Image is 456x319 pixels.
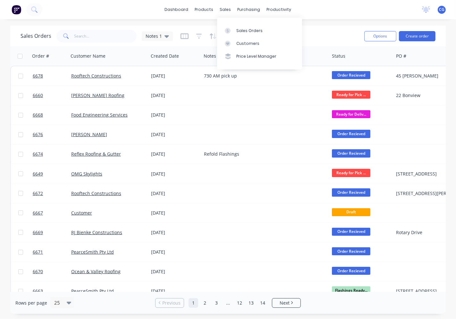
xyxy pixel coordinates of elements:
a: Reflex Roofing & Gutter [71,151,121,157]
div: Status [332,53,345,59]
span: Order Recieved [332,71,370,79]
a: Previous page [156,300,184,306]
span: 6669 [33,229,43,236]
div: [DATE] [151,288,199,294]
a: Page 12 [235,298,244,308]
span: 6674 [33,151,43,157]
span: 6678 [33,73,43,79]
div: Refold Flashings [204,151,321,157]
a: [PERSON_NAME] [71,131,107,137]
a: RJ Bienke Constructions [71,229,122,235]
span: Order Recieved [332,267,370,275]
a: Page 2 [200,298,210,308]
span: Next [280,300,290,306]
input: Search... [74,30,137,43]
div: purchasing [234,5,264,14]
a: dashboard [162,5,192,14]
a: 6674 [33,144,71,164]
a: 6668 [33,105,71,125]
div: [DATE] [151,249,199,255]
a: Page 3 [212,298,221,308]
span: 6676 [33,131,43,138]
span: Previous [162,300,181,306]
button: Options [364,31,396,41]
div: [DATE] [151,171,199,177]
div: [DATE] [151,73,199,79]
a: Page 14 [258,298,267,308]
a: 6671 [33,242,71,262]
span: Order Recieved [332,188,370,196]
div: sales [217,5,234,14]
a: 6670 [33,262,71,281]
a: Price Level Manager [217,50,302,63]
span: Rows per page [15,300,47,306]
div: Notes [204,53,216,59]
span: 6663 [33,288,43,294]
a: 6672 [33,184,71,203]
div: [DATE] [151,229,199,236]
div: [DATE] [151,151,199,157]
a: PearceSmith Pty Ltd [71,288,114,294]
div: [DATE] [151,268,199,275]
a: 6660 [33,86,71,105]
div: Customer Name [71,53,106,59]
a: PearceSmith Pty Ltd [71,249,114,255]
a: 6676 [33,125,71,144]
a: Food Engineering Services [71,112,128,118]
span: Order Recieved [332,149,370,157]
span: 6671 [33,249,43,255]
a: Jump forward [223,298,233,308]
a: Rooftech Constructions [71,190,121,196]
span: Order Recieved [332,130,370,138]
div: Order # [32,53,49,59]
div: 730 AM pick up [204,73,321,79]
span: Notes 1 [146,33,162,39]
div: [DATE] [151,112,199,118]
div: Sales Orders [236,28,263,34]
a: OMG Skylights [71,171,102,177]
a: 6678 [33,66,71,86]
span: 6672 [33,190,43,197]
span: Ready for Deliv... [332,110,370,118]
a: Sales Orders [217,24,302,37]
span: Ready for Pick ... [332,169,370,177]
a: [PERSON_NAME] Roofing [71,92,124,98]
a: 6663 [33,282,71,301]
a: Ocean & Valley Roofing [71,268,121,274]
button: Create order [399,31,435,41]
span: 6667 [33,210,43,216]
img: Factory [12,5,21,14]
span: Order Recieved [332,247,370,255]
a: Customer [71,210,92,216]
div: PO # [396,53,406,59]
span: CG [439,7,444,12]
a: Customers [217,37,302,50]
div: [DATE] [151,210,199,216]
span: Order Recieved [332,228,370,236]
ul: Pagination [153,298,303,308]
span: Flashings Ready... [332,286,370,294]
a: 6667 [33,203,71,223]
span: Ready for Pick ... [332,91,370,99]
div: Customers [236,41,259,46]
span: 6660 [33,92,43,99]
div: productivity [264,5,295,14]
div: products [192,5,217,14]
a: 6649 [33,164,71,184]
div: [DATE] [151,92,199,99]
span: 6668 [33,112,43,118]
a: Page 1 is your current page [189,298,198,308]
span: 6670 [33,268,43,275]
span: 6649 [33,171,43,177]
div: [DATE] [151,131,199,138]
a: Next page [272,300,300,306]
a: Page 13 [246,298,256,308]
h1: Sales Orders [21,33,51,39]
div: Price Level Manager [236,53,276,59]
div: [DATE] [151,190,199,197]
a: 6669 [33,223,71,242]
a: Rooftech Constructions [71,73,121,79]
span: Draft [332,208,370,216]
div: Created Date [151,53,179,59]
